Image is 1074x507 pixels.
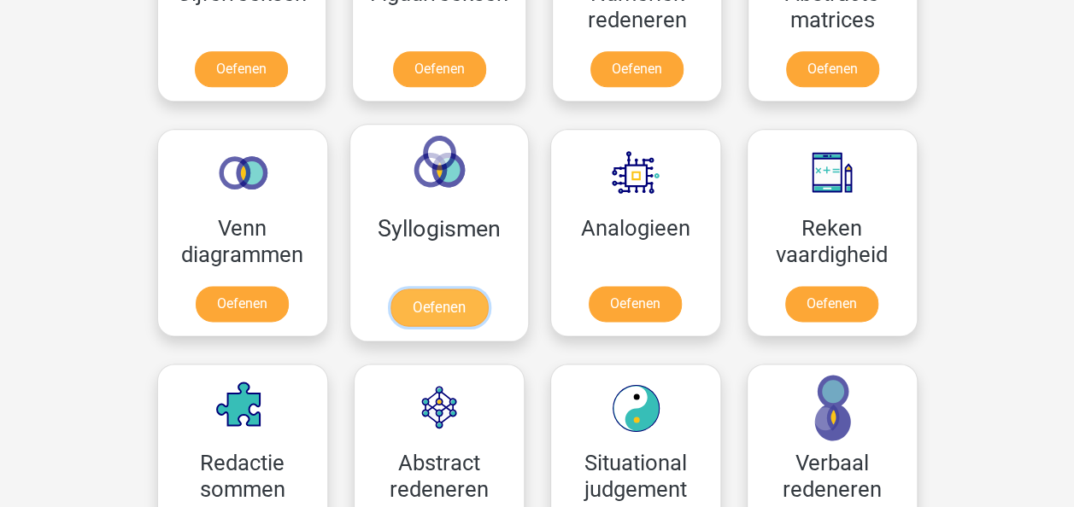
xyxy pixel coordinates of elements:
a: Oefenen [390,288,487,326]
a: Oefenen [195,51,288,87]
a: Oefenen [786,51,879,87]
a: Oefenen [590,51,684,87]
a: Oefenen [196,286,289,322]
a: Oefenen [393,51,486,87]
a: Oefenen [589,286,682,322]
a: Oefenen [785,286,878,322]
